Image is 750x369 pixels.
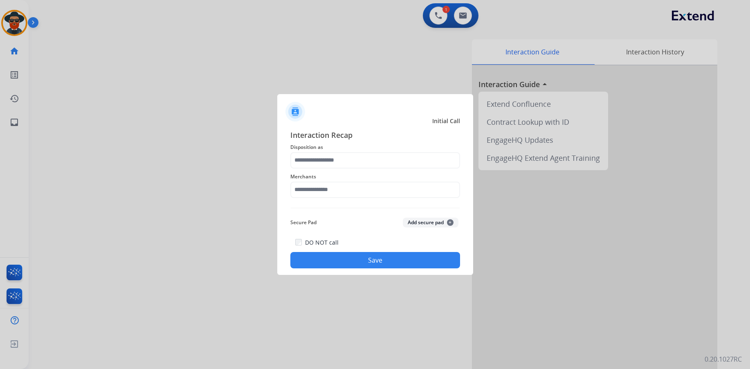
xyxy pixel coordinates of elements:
[305,239,339,247] label: DO NOT call
[290,218,317,227] span: Secure Pad
[447,219,454,226] span: +
[432,117,460,125] span: Initial Call
[285,102,305,122] img: contactIcon
[290,252,460,268] button: Save
[290,129,460,142] span: Interaction Recap
[403,218,458,227] button: Add secure pad+
[705,354,742,364] p: 0.20.1027RC
[290,142,460,152] span: Disposition as
[290,172,460,182] span: Merchants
